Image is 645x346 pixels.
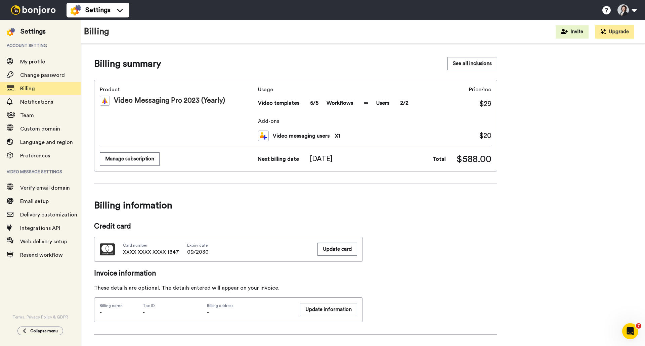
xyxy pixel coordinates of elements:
button: Invite [556,25,589,39]
span: $29 [479,99,491,109]
img: vm-color.svg [100,96,110,106]
span: 5/5 [310,99,318,107]
span: Invoice information [94,268,363,279]
span: [DATE] [310,154,333,164]
span: Next billing date [258,155,299,163]
img: team-members.svg [258,131,269,141]
span: - [207,310,209,315]
span: X 1 [335,132,340,140]
span: Product [100,86,255,94]
button: Manage subscription [100,152,160,165]
span: Billing [20,86,35,91]
span: Email setup [20,199,49,204]
button: Collapse menu [17,327,63,335]
span: Price/mo [469,86,491,94]
span: Language and region [20,140,73,145]
span: Billing name [100,303,122,308]
span: Usage [258,86,408,94]
div: Video Messaging Pro 2023 (Yearly) [100,96,255,106]
span: 09/2030 [187,248,209,256]
span: Web delivery setup [20,239,67,244]
span: Delivery customization [20,212,77,217]
img: settings-colored.svg [71,5,81,15]
span: Card number [123,243,179,248]
span: 2/2 [400,99,408,107]
span: Billing summary [94,57,161,70]
span: Billing address [207,303,293,308]
a: See all inclusions [447,57,497,70]
span: My profile [20,59,45,64]
span: Billing information [94,196,497,215]
span: - [100,310,102,315]
span: 7 [636,323,641,329]
iframe: Intercom live chat [622,323,638,339]
span: $588.00 [457,152,491,166]
span: Verify email domain [20,185,70,191]
span: Collapse menu [30,328,58,334]
span: Resend workflow [20,252,63,258]
div: Settings [20,27,46,36]
span: Change password [20,72,65,78]
span: Video templates [258,99,299,107]
span: Add-ons [258,117,491,125]
span: Team [20,113,34,118]
img: bj-logo-header-white.svg [8,5,58,15]
button: See all inclusions [447,57,497,70]
span: Workflows [327,99,353,107]
span: Settings [85,5,111,15]
span: Total [433,155,446,163]
span: $ 20 [479,131,491,141]
span: Notifications [20,99,53,105]
span: Expiry date [187,243,209,248]
h1: Billing [84,27,109,37]
button: Update card [317,243,357,256]
span: Integrations API [20,226,60,231]
span: Tax ID [143,303,155,308]
span: ∞ [364,99,368,107]
span: Custom domain [20,126,60,132]
span: Credit card [94,221,363,232]
span: Preferences [20,153,50,158]
button: Upgrade [595,25,634,39]
span: Users [376,99,389,107]
div: These details are optional. The details entered will appear on your invoice. [94,284,363,292]
img: settings-colored.svg [7,28,15,36]
button: Update information [300,303,357,316]
span: XXXX XXXX XXXX 1847 [123,248,179,256]
span: Video messaging users [273,132,330,140]
span: - [143,310,145,315]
